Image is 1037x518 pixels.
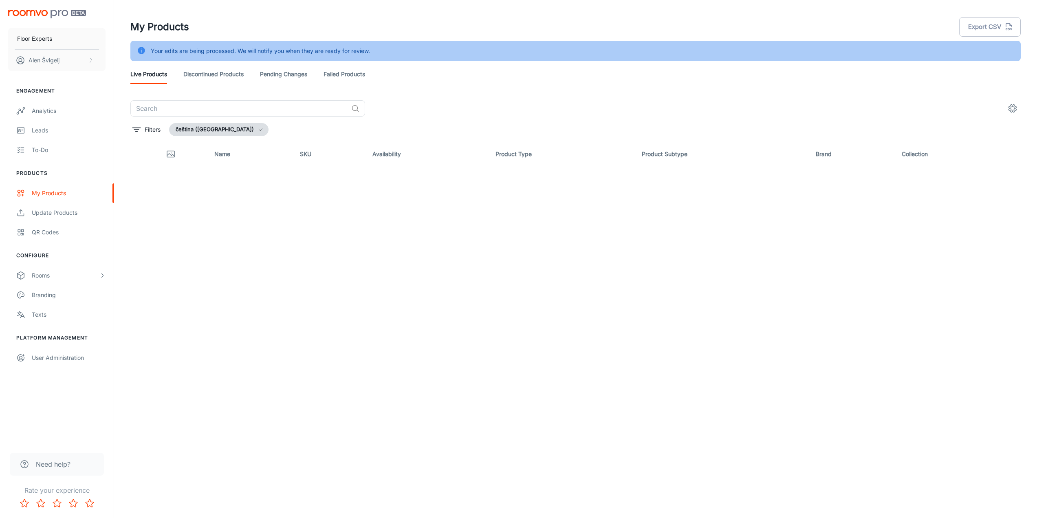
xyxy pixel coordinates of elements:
div: Rooms [32,271,99,280]
div: Update Products [32,208,106,217]
a: Pending Changes [260,64,307,84]
button: Alen Švigelj [8,50,106,71]
h1: My Products [130,20,189,34]
p: Filters [145,125,161,134]
span: Need help? [36,459,70,469]
th: SKU [293,143,366,165]
th: Product Subtype [635,143,809,165]
div: User Administration [32,353,106,362]
button: Rate 4 star [65,495,81,511]
div: To-do [32,145,106,154]
div: Analytics [32,106,106,115]
p: Floor Experts [17,34,52,43]
input: Search [130,100,348,117]
button: Rate 2 star [33,495,49,511]
div: Branding [32,291,106,300]
button: filter [130,123,163,136]
th: Collection [895,143,1021,165]
a: Failed Products [324,64,365,84]
button: Rate 3 star [49,495,65,511]
button: Rate 5 star [81,495,98,511]
button: settings [1004,100,1021,117]
p: Alen Švigelj [29,56,59,65]
a: Live Products [130,64,167,84]
button: čeština ([GEOGRAPHIC_DATA]) [169,123,269,136]
button: Export CSV [959,17,1021,37]
th: Brand [809,143,895,165]
svg: Thumbnail [166,149,176,159]
div: Texts [32,310,106,319]
p: Rate your experience [7,485,107,495]
th: Product Type [489,143,635,165]
div: QR Codes [32,228,106,237]
th: Name [208,143,293,165]
button: Rate 1 star [16,495,33,511]
div: Your edits are being processed. We will notify you when they are ready for review. [151,43,370,59]
th: Availability [366,143,489,165]
a: Discontinued Products [183,64,244,84]
img: Roomvo PRO Beta [8,10,86,18]
div: My Products [32,189,106,198]
div: Leads [32,126,106,135]
button: Floor Experts [8,28,106,49]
